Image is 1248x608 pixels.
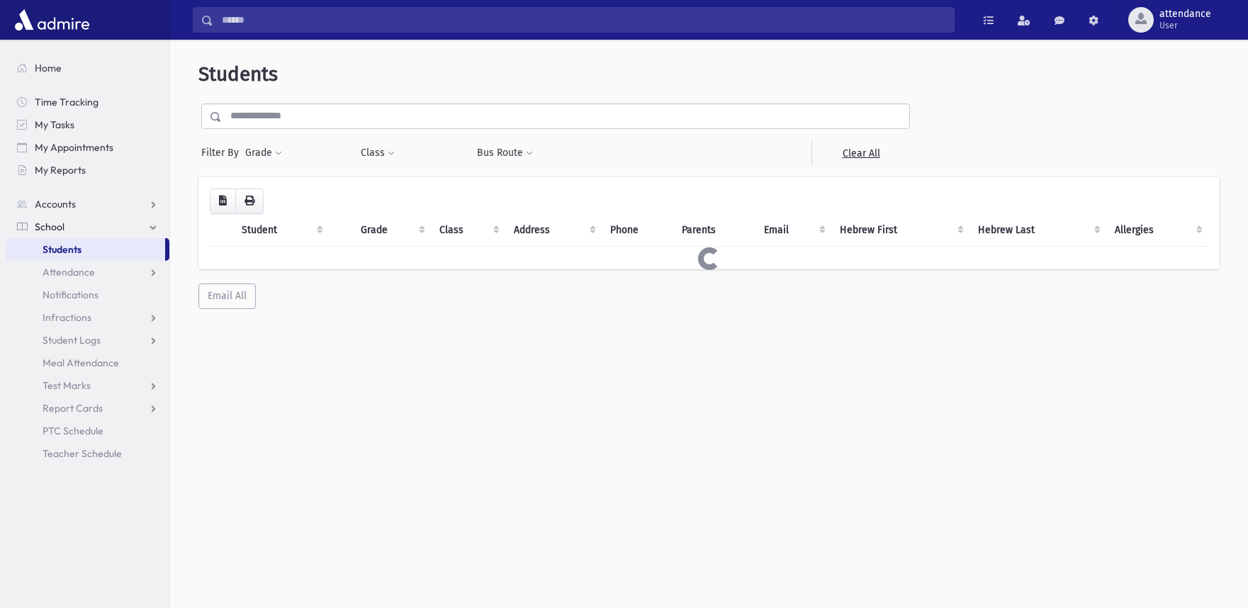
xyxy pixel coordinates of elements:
[6,193,169,215] a: Accounts
[43,424,103,437] span: PTC Schedule
[6,374,169,397] a: Test Marks
[6,91,169,113] a: Time Tracking
[43,334,101,347] span: Student Logs
[6,397,169,420] a: Report Cards
[360,140,395,166] button: Class
[476,140,534,166] button: Bus Route
[1159,20,1211,31] span: User
[35,141,113,154] span: My Appointments
[6,57,169,79] a: Home
[11,6,93,34] img: AdmirePro
[43,266,95,278] span: Attendance
[6,420,169,442] a: PTC Schedule
[602,214,673,247] th: Phone
[352,214,431,247] th: Grade
[811,140,910,166] a: Clear All
[6,136,169,159] a: My Appointments
[233,214,328,247] th: Student
[969,214,1106,247] th: Hebrew Last
[755,214,831,247] th: Email
[6,238,165,261] a: Students
[43,243,81,256] span: Students
[673,214,755,247] th: Parents
[35,96,99,108] span: Time Tracking
[6,306,169,329] a: Infractions
[1106,214,1208,247] th: Allergies
[831,214,969,247] th: Hebrew First
[431,214,505,247] th: Class
[6,351,169,374] a: Meal Attendance
[198,62,278,86] span: Students
[6,159,169,181] a: My Reports
[43,311,91,324] span: Infractions
[6,442,169,465] a: Teacher Schedule
[35,118,74,131] span: My Tasks
[244,140,283,166] button: Grade
[1159,9,1211,20] span: attendance
[6,329,169,351] a: Student Logs
[235,188,264,214] button: Print
[43,402,103,415] span: Report Cards
[43,379,91,392] span: Test Marks
[35,220,64,233] span: School
[6,113,169,136] a: My Tasks
[6,215,169,238] a: School
[6,261,169,283] a: Attendance
[35,198,76,210] span: Accounts
[43,356,119,369] span: Meal Attendance
[198,283,256,309] button: Email All
[35,62,62,74] span: Home
[210,188,236,214] button: CSV
[43,288,99,301] span: Notifications
[35,164,86,176] span: My Reports
[6,283,169,306] a: Notifications
[213,7,954,33] input: Search
[43,447,122,460] span: Teacher Schedule
[201,145,244,160] span: Filter By
[505,214,602,247] th: Address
